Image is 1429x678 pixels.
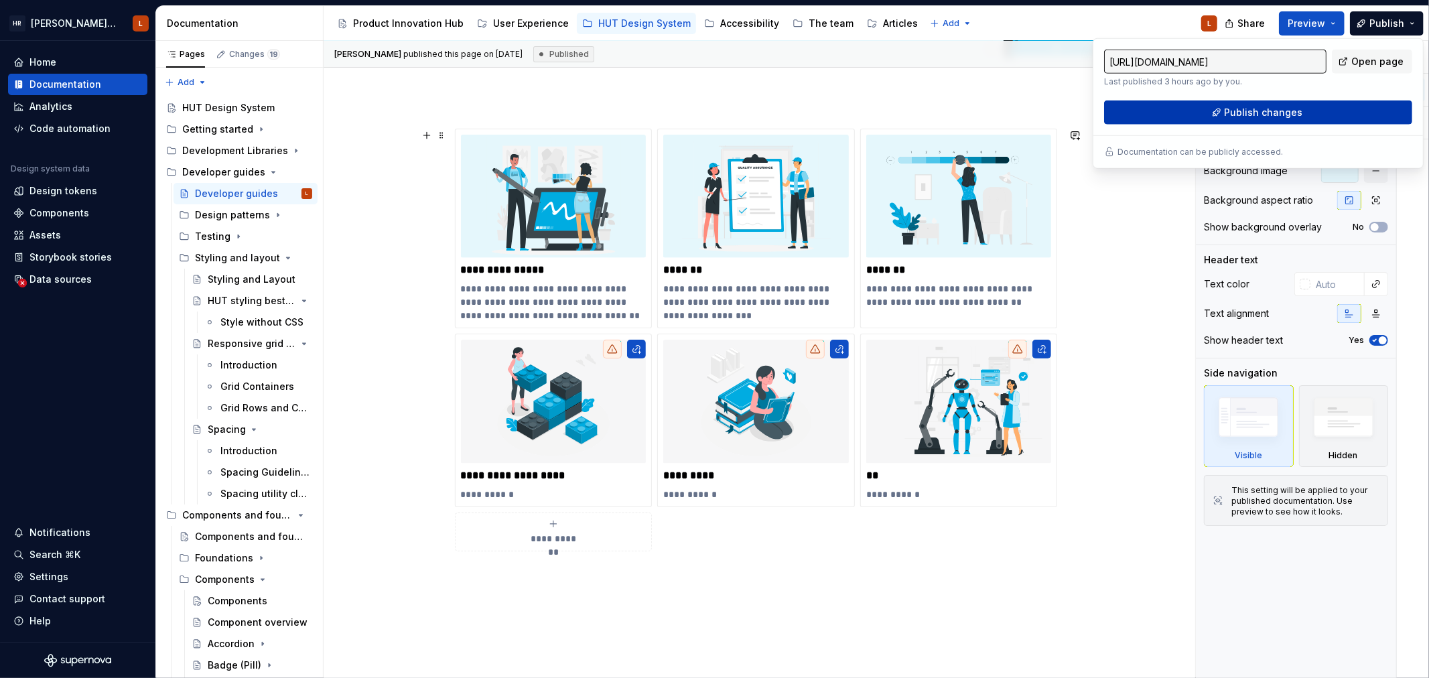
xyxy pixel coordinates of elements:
[186,333,318,354] a: Responsive grid layouts
[186,633,318,655] a: Accordion
[161,504,318,526] div: Components and foundations
[199,462,318,483] a: Spacing Guidelines
[9,15,25,31] div: HR
[1117,147,1283,157] p: Documentation can be publicly accessed.
[577,13,696,34] a: HUT Design System
[8,269,147,290] a: Data sources
[332,13,469,34] a: Product Innovation Hub
[8,610,147,632] button: Help
[472,13,574,34] a: User Experience
[199,440,318,462] a: Introduction
[1204,334,1283,347] div: Show header text
[461,340,647,463] img: 47295176-5c84-4179-be85-07d1b376b624.svg
[1204,253,1258,267] div: Header text
[174,569,318,590] div: Components
[8,202,147,224] a: Components
[29,570,68,584] div: Settings
[29,526,90,539] div: Notifications
[1332,50,1412,74] a: Open page
[8,52,147,73] a: Home
[182,144,288,157] div: Development Libraries
[174,526,318,547] a: Components and foundations
[229,49,280,60] div: Changes
[161,73,211,92] button: Add
[1218,11,1274,36] button: Share
[1299,385,1389,467] div: Hidden
[866,135,1052,258] img: 543f86b4-7ef7-496b-9edf-3b05deda8df6.svg
[1369,17,1404,30] span: Publish
[461,135,647,258] img: f353c141-aff9-4d2a-b68b-c181b9a18cd3.svg
[166,49,205,60] div: Pages
[186,290,318,312] a: HUT styling best practice
[208,423,246,436] div: Spacing
[195,573,255,586] div: Components
[161,161,318,183] div: Developer guides
[1104,76,1326,87] p: Last published 3 hours ago by you.
[195,251,280,265] div: Styling and layout
[29,251,112,264] div: Storybook stories
[1279,11,1345,36] button: Preview
[8,180,147,202] a: Design tokens
[208,616,308,629] div: Component overview
[1207,18,1211,29] div: L
[199,312,318,333] a: Style without CSS
[8,522,147,543] button: Notifications
[186,419,318,440] a: Spacing
[29,228,61,242] div: Assets
[8,247,147,268] a: Storybook stories
[883,17,918,30] div: Articles
[178,77,194,88] span: Add
[1351,55,1404,68] span: Open page
[29,184,97,198] div: Design tokens
[8,566,147,588] a: Settings
[167,17,318,30] div: Documentation
[186,269,318,290] a: Styling and Layout
[663,135,849,258] img: 40951d82-5d8d-4604-bd4e-6d52bc6591d7.svg
[1104,100,1412,125] button: Publish changes
[1204,307,1269,320] div: Text alignment
[31,17,117,30] div: [PERSON_NAME] UI Toolkit (HUT)
[267,49,280,60] span: 19
[186,612,318,633] a: Component overview
[926,14,976,33] button: Add
[866,340,1052,463] img: 0be62ca1-a58e-4179-b2bf-a89ab1f195e6.svg
[8,544,147,565] button: Search ⌘K
[29,78,101,91] div: Documentation
[208,637,255,651] div: Accordion
[332,10,923,37] div: Page tree
[1349,335,1364,346] label: Yes
[862,13,923,34] a: Articles
[29,100,72,113] div: Analytics
[1353,222,1364,232] label: No
[353,17,464,30] div: Product Innovation Hub
[663,340,849,463] img: 6b93f113-469e-4cbb-aef8-2415a17c8205.svg
[195,187,278,200] div: Developer guides
[44,654,111,667] svg: Supernova Logo
[174,226,318,247] div: Testing
[182,101,275,115] div: HUT Design System
[1310,272,1365,296] input: Auto
[208,594,267,608] div: Components
[161,119,318,140] div: Getting started
[182,165,265,179] div: Developer guides
[199,483,318,504] a: Spacing utility classes
[29,206,89,220] div: Components
[161,97,318,119] a: HUT Design System
[8,96,147,117] a: Analytics
[161,140,318,161] div: Development Libraries
[598,17,691,30] div: HUT Design System
[186,590,318,612] a: Components
[29,548,80,561] div: Search ⌘K
[195,551,253,565] div: Foundations
[186,655,318,676] a: Badge (Pill)
[208,273,295,286] div: Styling and Layout
[29,614,51,628] div: Help
[306,187,308,200] div: L
[29,273,92,286] div: Data sources
[208,659,261,672] div: Badge (Pill)
[220,380,294,393] div: Grid Containers
[182,123,253,136] div: Getting started
[533,46,594,62] div: Published
[8,588,147,610] button: Contact support
[220,358,277,372] div: Introduction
